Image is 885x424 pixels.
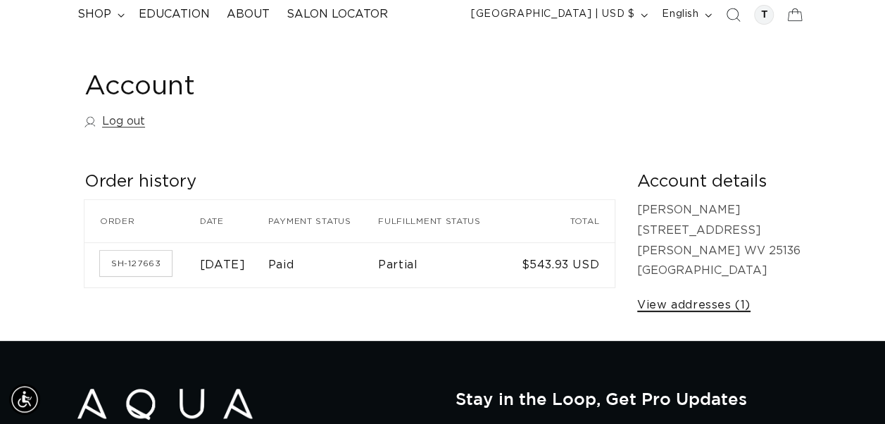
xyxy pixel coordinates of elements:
[378,242,510,287] td: Partial
[637,295,751,316] a: View addresses (1)
[200,259,246,270] time: [DATE]
[9,384,40,415] div: Accessibility Menu
[510,242,615,287] td: $543.93 USD
[139,7,210,22] span: Education
[227,7,270,22] span: About
[653,1,717,28] button: English
[662,7,698,22] span: English
[456,389,808,409] h2: Stay in the Loop, Get Pro Updates
[84,111,145,132] a: Log out
[84,70,801,104] h1: Account
[637,200,801,281] p: [PERSON_NAME] [STREET_ADDRESS] [PERSON_NAME] WV 25136 [GEOGRAPHIC_DATA]
[510,200,615,242] th: Total
[84,200,200,242] th: Order
[287,7,388,22] span: Salon Locator
[268,200,378,242] th: Payment status
[84,171,615,193] h2: Order history
[471,7,634,22] span: [GEOGRAPHIC_DATA] | USD $
[378,200,510,242] th: Fulfillment status
[200,200,268,242] th: Date
[77,7,111,22] span: shop
[637,171,801,193] h2: Account details
[463,1,653,28] button: [GEOGRAPHIC_DATA] | USD $
[100,251,172,276] a: Order number SH-127663
[268,242,378,287] td: Paid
